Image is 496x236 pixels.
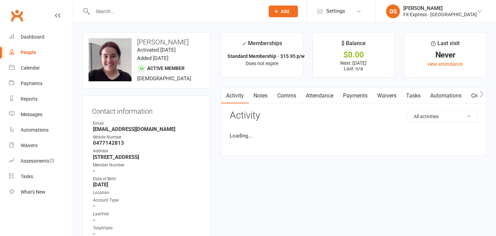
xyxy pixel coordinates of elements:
span: Does not expire [246,61,278,66]
a: Activity [221,88,249,104]
a: Payments [9,76,73,91]
div: People [21,50,36,55]
a: Clubworx [8,7,25,24]
div: $ Balance [341,39,366,51]
div: Last visit [431,39,459,51]
strong: Standard Membership - $15.95 p/w [227,53,304,59]
span: Settings [326,3,345,19]
a: Automations [425,88,466,104]
div: [PERSON_NAME] [403,5,477,11]
li: Loading... [230,132,477,140]
div: Mobile Number [93,134,201,141]
img: image1759799167.png [89,38,132,81]
strong: [STREET_ADDRESS] [93,154,201,160]
strong: - [93,203,201,209]
div: Account Type [93,197,201,204]
a: Notes [249,88,272,104]
div: Assessments [21,158,55,164]
strong: - [93,217,201,223]
div: LastVisit [93,211,201,217]
div: Location [93,189,201,196]
div: Address [93,148,201,154]
span: Active member [147,65,185,71]
div: TotalVisits [93,225,201,232]
div: Fit Express - [GEOGRAPHIC_DATA] [403,11,477,18]
div: Member Number [93,162,201,168]
a: Calendar [9,60,73,76]
h3: Activity [230,110,477,121]
div: Dashboard [21,34,44,40]
a: What's New [9,184,73,200]
a: Comms [272,88,301,104]
a: Messages [9,107,73,122]
a: Tasks [401,88,425,104]
a: Reports [9,91,73,107]
div: Payments [21,81,42,86]
div: Automations [21,127,49,133]
a: Automations [9,122,73,138]
div: Tasks [21,174,33,179]
time: Activated [DATE] [137,47,176,53]
strong: [EMAIL_ADDRESS][DOMAIN_NAME] [93,126,201,132]
span: Add [281,9,289,14]
div: What's New [21,189,45,195]
a: view attendance [427,61,463,67]
time: Added [DATE] [137,55,168,61]
div: Memberships [242,39,282,52]
h3: Contact information [92,105,201,115]
div: Email [93,120,201,127]
a: Attendance [301,88,338,104]
a: Payments [338,88,372,104]
p: Next: [DATE] Last: n/a [319,60,388,71]
div: Waivers [21,143,38,148]
a: Waivers [9,138,73,153]
input: Search... [91,7,260,16]
div: Never [411,51,480,59]
a: Dashboard [9,29,73,45]
span: [DEMOGRAPHIC_DATA] [137,75,191,82]
button: Add [269,6,298,17]
a: Tasks [9,169,73,184]
div: Reports [21,96,38,102]
strong: [DATE] [93,182,201,188]
strong: 0477142813 [93,140,201,146]
a: People [9,45,73,60]
a: Waivers [372,88,401,104]
a: Assessments [9,153,73,169]
div: Messages [21,112,42,117]
div: DS [386,4,400,18]
i: ✓ [242,40,246,47]
div: Date of Birth [93,176,201,182]
div: $0.00 [319,51,388,59]
strong: - [93,168,201,174]
h3: [PERSON_NAME] [89,38,205,46]
div: Calendar [21,65,40,71]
